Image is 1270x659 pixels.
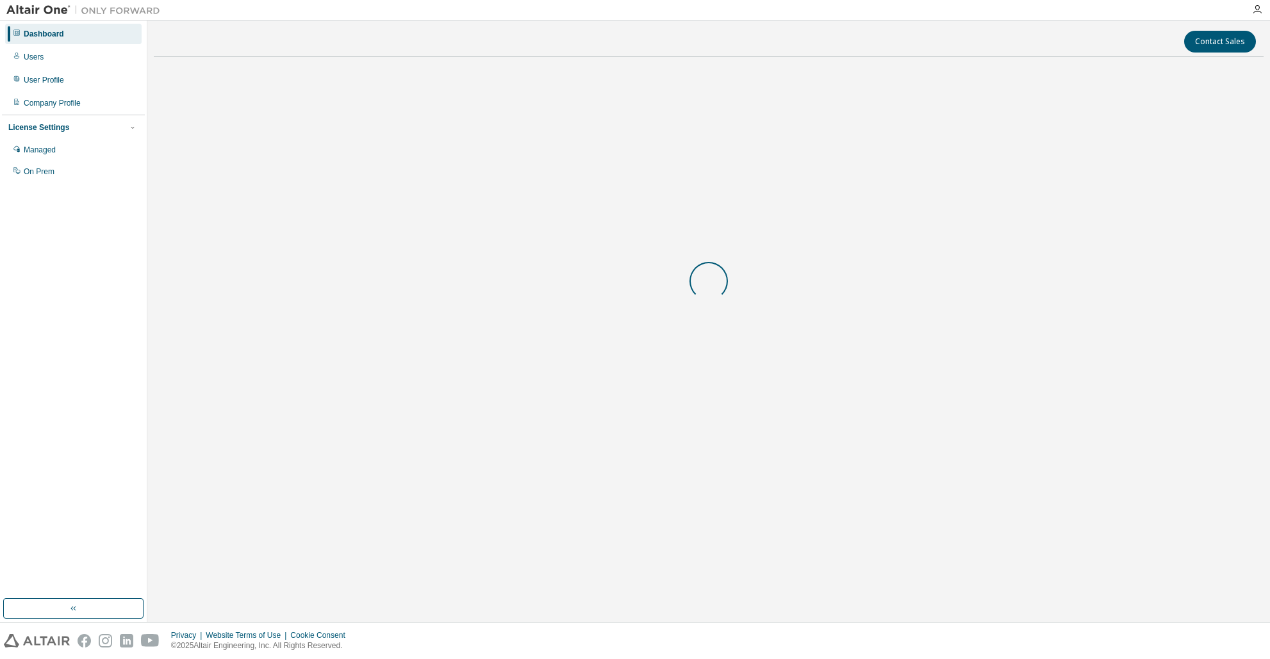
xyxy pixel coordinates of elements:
[99,634,112,647] img: instagram.svg
[6,4,167,17] img: Altair One
[24,98,81,108] div: Company Profile
[171,640,353,651] p: © 2025 Altair Engineering, Inc. All Rights Reserved.
[4,634,70,647] img: altair_logo.svg
[1184,31,1256,53] button: Contact Sales
[24,52,44,62] div: Users
[171,630,206,640] div: Privacy
[290,630,352,640] div: Cookie Consent
[141,634,160,647] img: youtube.svg
[120,634,133,647] img: linkedin.svg
[8,122,69,133] div: License Settings
[24,75,64,85] div: User Profile
[24,145,56,155] div: Managed
[24,29,64,39] div: Dashboard
[206,630,290,640] div: Website Terms of Use
[78,634,91,647] img: facebook.svg
[24,167,54,177] div: On Prem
